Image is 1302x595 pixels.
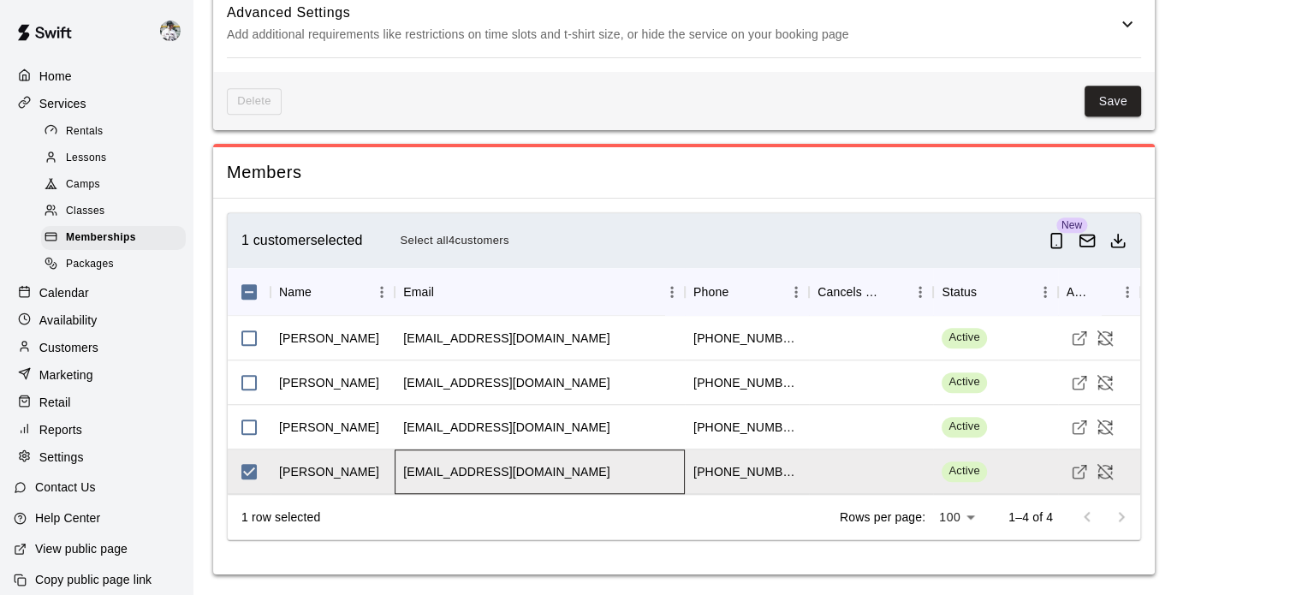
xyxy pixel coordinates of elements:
span: Active [942,330,986,346]
a: Retail [14,390,179,415]
a: Classes [41,199,193,225]
div: Actions [1067,268,1091,316]
div: Cancels Date [817,268,883,316]
div: gcfd_medic106@yahoo.com [403,463,609,480]
a: Visit customer profile [1067,414,1092,440]
a: Rentals [41,118,193,145]
a: Marketing [14,362,179,388]
div: +16182180062 [693,419,800,436]
div: Phone [685,268,809,316]
div: +16185807919 [693,463,800,480]
button: Cancel Membership [1092,414,1118,440]
div: 100 [932,505,981,530]
button: Menu [907,279,933,305]
div: Camps [41,173,186,197]
a: Calendar [14,280,179,306]
div: Packages [41,253,186,277]
button: Menu [783,279,809,305]
button: Download as csv [1103,225,1133,256]
p: Home [39,68,72,85]
span: Rentals [66,123,104,140]
div: Kevin Nelan [279,463,379,480]
a: Reports [14,417,179,443]
div: Classes [41,199,186,223]
div: Cancels Date [809,268,933,316]
div: Name [271,268,395,316]
div: Status [933,268,1057,316]
p: Rows per page: [840,509,925,526]
div: Name [279,268,312,316]
span: New [1056,217,1087,233]
button: Sort [312,280,336,304]
p: Customers [39,339,98,356]
p: Copy public page link [35,571,152,588]
p: Marketing [39,366,93,384]
span: Camps [66,176,100,193]
p: Help Center [35,509,100,527]
div: +16189108190 [693,374,800,391]
div: cherylluessenheide@gmail.com [403,330,609,347]
span: Memberships [66,229,136,247]
div: +16185419926 [693,330,800,347]
div: Email [403,268,434,316]
div: Justin Dunning [157,14,193,48]
div: Stacey Frederking [279,419,379,436]
button: Menu [659,279,685,305]
h6: Advanced Settings [227,2,1117,24]
button: Sort [977,280,1001,304]
p: Services [39,95,86,112]
a: Availability [14,307,179,333]
button: Cancel Membership [1092,459,1118,485]
p: Retail [39,394,71,411]
p: Reports [39,421,82,438]
p: 1–4 of 4 [1008,509,1053,526]
div: Rentals [41,120,186,144]
button: Sort [434,280,458,304]
a: Visit customer profile [1067,370,1092,396]
button: Save [1085,86,1141,117]
span: Active [942,419,986,435]
span: Active [942,374,986,390]
div: Memberships [41,226,186,250]
a: Settings [14,444,179,470]
div: Cheryl Luessenheide [279,330,379,347]
div: staceyfrederking@gmail.com [403,419,609,436]
button: Menu [369,279,395,305]
div: Lessons [41,146,186,170]
div: 1 row selected [241,509,320,526]
button: Sort [883,280,907,304]
span: Packages [66,256,114,273]
a: Services [14,91,179,116]
span: This membership cannot be deleted since it still has members [227,88,282,115]
a: Visit customer profile [1067,459,1092,485]
button: Sort [1091,280,1115,304]
p: Add additional requirements like restrictions on time slots and t-shirt size, or hide the service... [227,24,1117,45]
div: mattyoung@kuehnlawfirm.com [403,374,609,391]
span: Lessons [66,150,107,167]
a: Camps [41,172,193,199]
p: View public page [35,540,128,557]
a: Lessons [41,145,193,171]
span: Active [942,463,986,479]
div: Actions [1058,268,1141,316]
div: 1 customer selected [241,228,1041,254]
img: Justin Dunning [160,21,181,41]
span: Members [227,161,1141,184]
button: Menu [1115,279,1140,305]
button: Select all4customers [395,228,513,254]
div: Status [942,268,977,316]
a: Customers [14,335,179,360]
button: Menu [1032,279,1058,305]
div: Email [395,268,685,316]
a: Home [14,63,179,89]
button: Cancel Membership [1092,325,1118,351]
button: Cancel Membership [1092,370,1118,396]
p: Calendar [39,284,89,301]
